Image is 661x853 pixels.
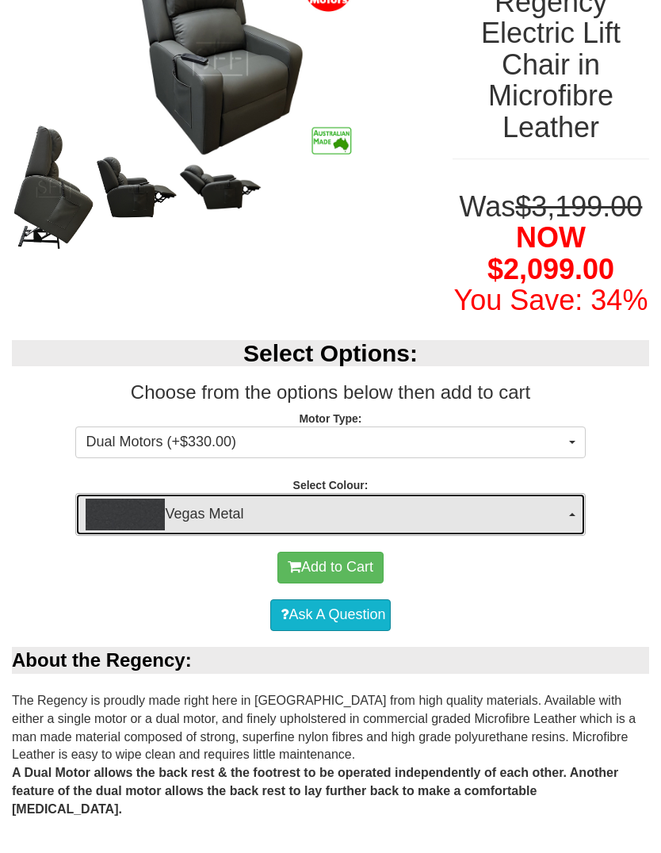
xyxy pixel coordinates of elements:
[12,382,649,403] h3: Choose from the options below then add to cart
[454,284,648,316] font: You Save: 34%
[515,190,642,223] del: $3,199.00
[12,647,649,674] div: About the Regency:
[75,426,585,458] button: Dual Motors (+$330.00)
[86,499,165,530] img: Vegas Metal
[487,221,614,285] span: NOW $2,099.00
[270,599,390,631] a: Ask A Question
[86,432,564,453] span: Dual Motors (+$330.00)
[277,552,384,583] button: Add to Cart
[75,493,585,536] button: Vegas MetalVegas Metal
[453,191,649,316] h1: Was
[86,499,564,530] span: Vegas Metal
[299,412,361,425] strong: Motor Type:
[293,479,369,492] strong: Select Colour:
[243,340,418,366] b: Select Options:
[12,766,618,816] b: A Dual Motor allows the back rest & the footrest to be operated independently of each other. Anot...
